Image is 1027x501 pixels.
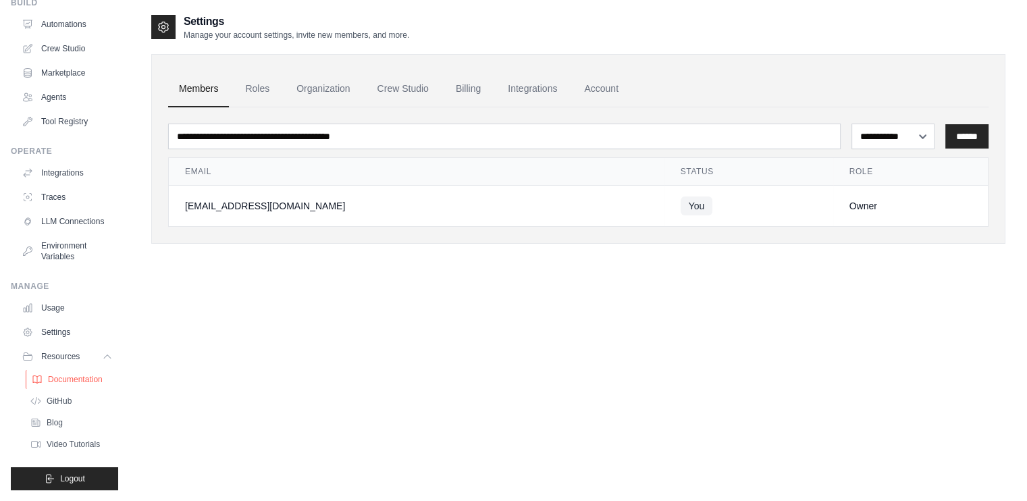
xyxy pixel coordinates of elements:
a: Integrations [497,71,568,107]
a: Billing [445,71,492,107]
button: Logout [11,467,118,490]
div: [EMAIL_ADDRESS][DOMAIN_NAME] [185,199,648,213]
a: Organization [286,71,361,107]
a: Members [168,71,229,107]
a: Traces [16,186,118,208]
span: You [681,196,713,215]
th: Status [664,158,833,186]
th: Role [833,158,989,186]
button: Resources [16,346,118,367]
a: Documentation [26,370,120,389]
a: Crew Studio [367,71,440,107]
a: Settings [16,321,118,343]
span: Logout [60,473,85,484]
a: Video Tutorials [24,435,118,454]
a: Crew Studio [16,38,118,59]
a: Blog [24,413,118,432]
a: LLM Connections [16,211,118,232]
div: Owner [849,199,972,213]
a: Usage [16,297,118,319]
div: Manage [11,281,118,292]
a: Environment Variables [16,235,118,267]
a: Agents [16,86,118,108]
a: GitHub [24,392,118,411]
a: Roles [234,71,280,107]
a: Integrations [16,162,118,184]
th: Email [169,158,664,186]
span: Resources [41,351,80,362]
div: Operate [11,146,118,157]
span: Blog [47,417,63,428]
span: GitHub [47,396,72,406]
a: Tool Registry [16,111,118,132]
h2: Settings [184,14,409,30]
a: Marketplace [16,62,118,84]
span: Video Tutorials [47,439,100,450]
a: Account [573,71,629,107]
p: Manage your account settings, invite new members, and more. [184,30,409,41]
a: Automations [16,14,118,35]
span: Documentation [48,374,103,385]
